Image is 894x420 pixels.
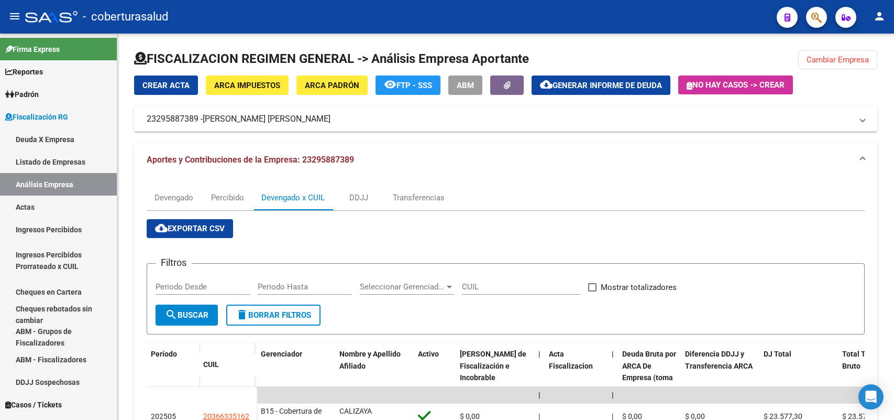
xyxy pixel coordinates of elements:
datatable-header-cell: Período [147,343,199,387]
button: Buscar [156,305,218,326]
span: Activo [418,350,439,358]
button: No hay casos -> Crear [678,76,793,94]
datatable-header-cell: Activo [414,343,456,413]
mat-icon: cloud_download [540,78,553,91]
span: - coberturasalud [83,5,168,28]
span: ARCA Padrón [305,81,359,90]
mat-icon: person [873,10,886,23]
mat-icon: cloud_download [155,222,168,234]
datatable-header-cell: Nombre y Apellido Afiliado [335,343,414,413]
button: Cambiar Empresa [798,50,877,69]
datatable-header-cell: Deuda Bruta Neto de Fiscalización e Incobrable [456,343,534,413]
span: Período [151,350,177,358]
datatable-header-cell: Deuda Bruta por ARCA De Empresa (toma en cuenta todos los afiliados) [618,343,681,413]
button: Borrar Filtros [226,305,321,326]
mat-icon: remove_red_eye [384,78,396,91]
span: [PERSON_NAME] de Fiscalización e Incobrable [460,350,526,382]
div: DDJJ [349,192,368,203]
button: ARCA Impuestos [206,76,289,95]
span: Firma Express [5,44,60,55]
button: Exportar CSV [147,219,233,238]
span: Mostrar totalizadores [601,281,677,294]
span: Cambiar Empresa [807,55,869,64]
span: Casos / Tickets [5,399,62,411]
mat-panel-title: 23295887389 - [147,113,852,125]
mat-icon: menu [8,10,21,23]
span: FTP - SSS [396,81,432,90]
span: | [538,391,540,399]
span: ARCA Impuestos [214,81,280,90]
span: | [612,350,614,358]
span: Exportar CSV [155,224,225,233]
button: Generar informe de deuda [532,76,670,95]
span: | [612,391,614,399]
span: Crear Acta [142,81,190,90]
span: Acta Fiscalizacion [549,350,593,370]
span: No hay casos -> Crear [687,80,785,90]
mat-expansion-panel-header: 23295887389 -[PERSON_NAME] [PERSON_NAME] [134,106,877,132]
button: Crear Acta [134,76,198,95]
span: Buscar [165,310,208,320]
datatable-header-cell: | [608,343,618,413]
div: Transferencias [393,192,445,203]
datatable-header-cell: Gerenciador [257,343,335,413]
span: Borrar Filtros [236,310,311,320]
span: Nombre y Apellido Afiliado [339,350,401,370]
span: | [538,350,540,358]
datatable-header-cell: | [534,343,545,413]
div: Percibido [211,192,244,203]
mat-expansion-panel-header: Aportes y Contribuciones de la Empresa: 23295887389 [134,143,877,177]
h3: Filtros [156,255,192,270]
mat-icon: search [165,308,178,321]
div: Open Intercom Messenger [858,384,884,410]
h1: FISCALIZACION REGIMEN GENERAL -> Análisis Empresa Aportante [134,50,529,67]
span: [PERSON_NAME] [PERSON_NAME] [203,113,330,125]
span: Fiscalización RG [5,111,68,123]
span: Padrón [5,89,39,100]
span: Gerenciador [261,350,302,358]
span: Diferencia DDJJ y Transferencia ARCA [685,350,753,370]
datatable-header-cell: Acta Fiscalizacion [545,343,608,413]
span: ABM [457,81,474,90]
div: Devengado x CUIL [261,192,325,203]
button: FTP - SSS [376,76,440,95]
mat-icon: delete [236,308,248,321]
button: ARCA Padrón [296,76,368,95]
span: Aportes y Contribuciones de la Empresa: 23295887389 [147,155,354,165]
span: Deuda Bruta por ARCA De Empresa (toma en cuenta todos los afiliados) [622,350,676,406]
span: CUIL [203,360,219,369]
datatable-header-cell: Diferencia DDJJ y Transferencia ARCA [681,343,759,413]
span: Reportes [5,66,43,78]
datatable-header-cell: CUIL [199,353,257,376]
span: Seleccionar Gerenciador [360,282,445,292]
span: DJ Total [764,350,791,358]
div: Devengado [154,192,193,203]
span: Generar informe de deuda [553,81,662,90]
button: ABM [448,76,482,95]
datatable-header-cell: DJ Total [759,343,838,413]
